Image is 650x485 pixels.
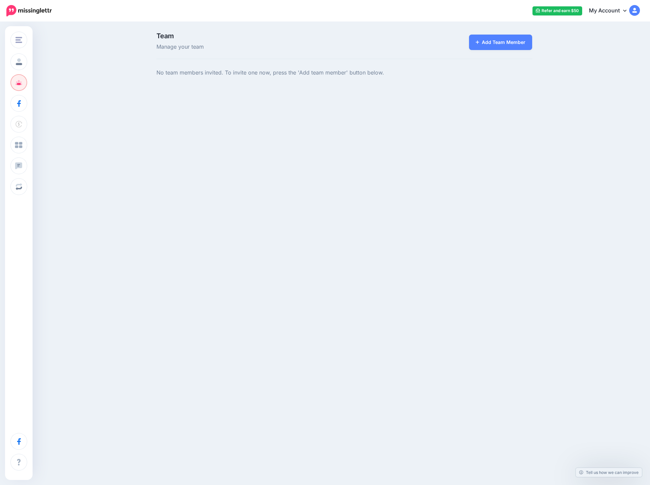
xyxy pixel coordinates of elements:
span: Team [156,33,404,39]
a: Add Team Member [469,35,532,50]
a: Refer and earn $50 [532,6,582,15]
img: menu.png [15,37,22,43]
p: No team members invited. To invite one now, press the 'Add team member' button below. [156,68,532,77]
img: Missinglettr [6,5,52,16]
a: Tell us how we can improve [576,468,642,477]
a: My Account [582,3,640,19]
span: Manage your team [156,43,404,51]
